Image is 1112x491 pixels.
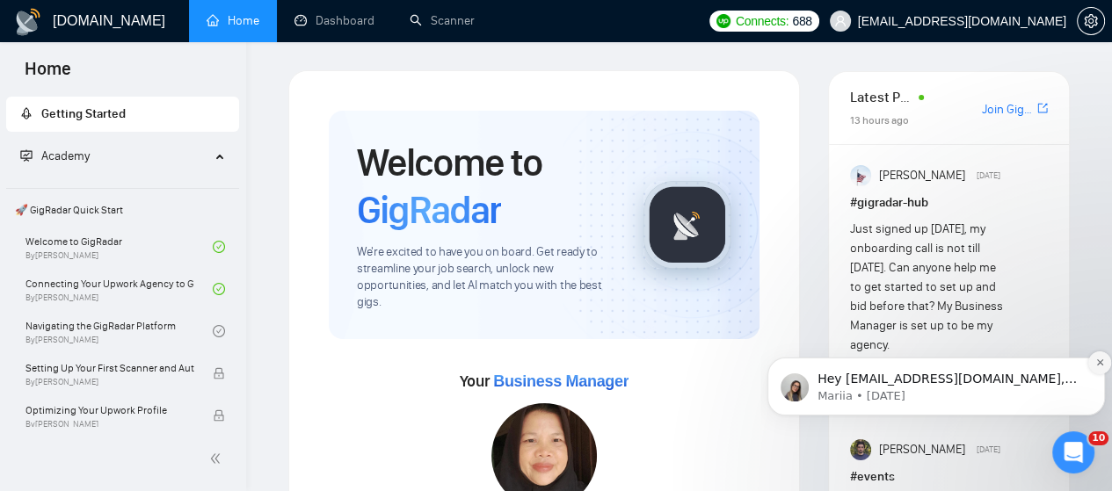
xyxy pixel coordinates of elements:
button: setting [1077,7,1105,35]
span: [DATE] [976,442,999,458]
li: Getting Started [6,97,239,132]
span: fund-projection-screen [20,149,33,162]
span: lock [213,409,225,422]
a: Navigating the GigRadar PlatformBy[PERSON_NAME] [25,312,213,350]
span: Optimizing Your Upwork Profile [25,401,194,419]
span: We're excited to have you on board. Get ready to streamline your job search, unlock new opportuni... [357,244,615,311]
span: GigRadar [357,186,501,234]
img: gigradar-logo.png [643,181,731,269]
span: Academy [41,148,90,163]
span: By [PERSON_NAME] [25,377,194,387]
a: Welcome to GigRadarBy[PERSON_NAME] [25,227,213,266]
a: export [1037,100,1048,117]
span: Setting Up Your First Scanner and Auto-Bidder [25,359,194,377]
span: user [834,15,847,27]
a: Join GigRadar Slack Community [982,100,1034,119]
span: Business Manager [493,372,629,390]
span: By [PERSON_NAME] [25,419,194,430]
a: searchScanner [410,13,475,28]
a: homeHome [207,13,259,28]
span: [DATE] [976,168,999,184]
span: double-left [209,450,227,467]
span: 13 hours ago [850,114,909,126]
img: upwork-logo.png [716,14,730,28]
span: [PERSON_NAME] [879,440,965,459]
span: check-circle [213,241,225,253]
div: Just signed up [DATE], my onboarding call is not till [DATE]. Can anyone help me to get started t... [850,220,1008,355]
img: Anisuzzaman Khan [850,165,871,186]
h1: # gigradar-hub [850,193,1048,213]
img: logo [14,8,42,36]
span: rocket [20,107,33,119]
iframe: Intercom live chat [1052,431,1094,473]
span: check-circle [213,325,225,337]
span: setting [1078,14,1104,28]
a: Connecting Your Upwork Agency to GigRadarBy[PERSON_NAME] [25,270,213,308]
span: [PERSON_NAME] [879,166,965,185]
img: Toby Fox-Mason [850,439,871,460]
span: 688 [792,11,811,31]
span: check-circle [213,283,225,295]
span: 10 [1088,431,1108,445]
span: Academy [20,148,90,163]
span: Getting Started [41,106,126,121]
a: setting [1077,14,1105,28]
span: lock [213,367,225,379]
span: 🚀 GigRadar Quick Start [8,192,237,227]
span: Connects: [736,11,789,31]
h1: # events [850,467,1048,487]
iframe: Intercom notifications message [760,321,1112,444]
span: export [1037,101,1048,115]
span: Your [460,372,629,391]
span: Latest Posts from the GigRadar Community [850,86,913,108]
h1: Welcome to [357,139,615,234]
a: dashboardDashboard [294,13,374,28]
span: Home [11,56,85,93]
